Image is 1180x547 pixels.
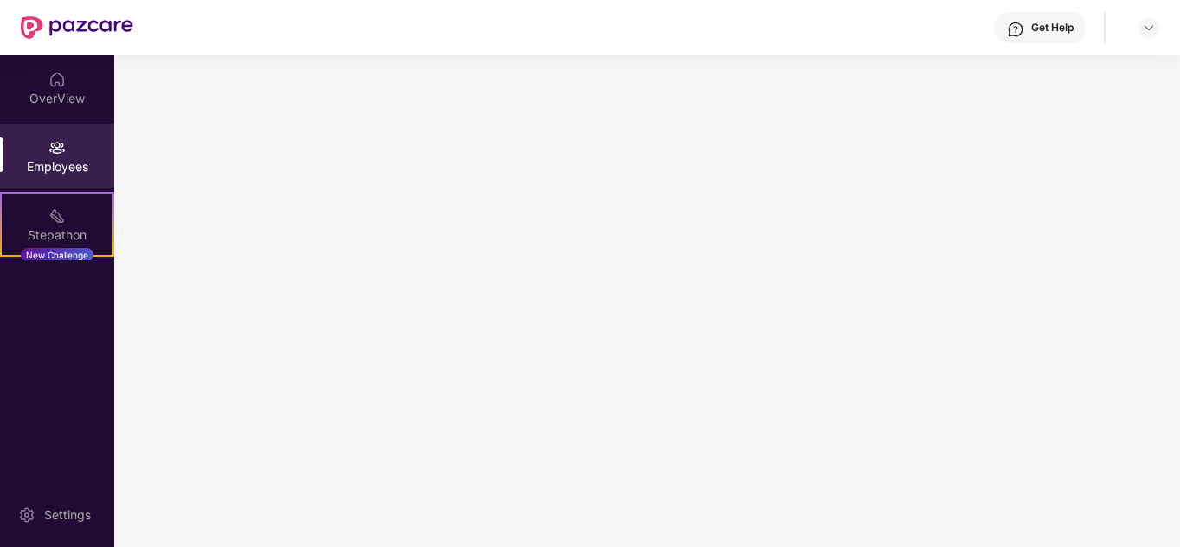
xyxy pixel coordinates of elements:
div: Settings [39,506,96,524]
div: Get Help [1031,21,1074,35]
img: svg+xml;base64,PHN2ZyBpZD0iSG9tZSIgeG1sbnM9Imh0dHA6Ly93d3cudzMub3JnLzIwMDAvc3ZnIiB3aWR0aD0iMjAiIG... [48,71,66,88]
img: svg+xml;base64,PHN2ZyBpZD0iRHJvcGRvd24tMzJ4MzIiIHhtbG5zPSJodHRwOi8vd3d3LnczLm9yZy8yMDAwL3N2ZyIgd2... [1142,21,1156,35]
img: svg+xml;base64,PHN2ZyB4bWxucz0iaHR0cDovL3d3dy53My5vcmcvMjAwMC9zdmciIHdpZHRoPSIyMSIgaGVpZ2h0PSIyMC... [48,207,66,225]
div: New Challenge [21,248,93,262]
img: svg+xml;base64,PHN2ZyBpZD0iSGVscC0zMngzMiIgeG1sbnM9Imh0dHA6Ly93d3cudzMub3JnLzIwMDAvc3ZnIiB3aWR0aD... [1007,21,1024,38]
img: svg+xml;base64,PHN2ZyBpZD0iRW1wbG95ZWVzIiB4bWxucz0iaHR0cDovL3d3dy53My5vcmcvMjAwMC9zdmciIHdpZHRoPS... [48,139,66,156]
img: New Pazcare Logo [21,16,133,39]
div: Stepathon [2,226,112,244]
img: svg+xml;base64,PHN2ZyBpZD0iU2V0dGluZy0yMHgyMCIgeG1sbnM9Imh0dHA6Ly93d3cudzMub3JnLzIwMDAvc3ZnIiB3aW... [18,506,35,524]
